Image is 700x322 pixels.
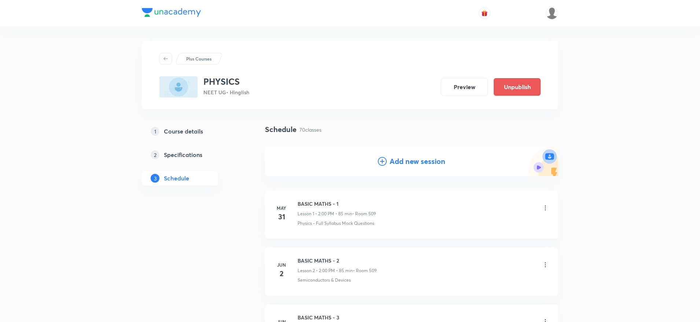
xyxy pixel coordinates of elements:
img: Shahrukh Ansari [546,7,558,19]
p: • Room 509 [353,267,377,274]
p: NEET UG • Hinglish [203,88,249,96]
button: Unpublish [494,78,541,96]
p: Lesson 2 • 2:00 PM • 85 min [298,267,353,274]
h4: 2 [274,268,289,279]
h4: Schedule [265,124,296,135]
h5: Schedule [164,174,189,183]
p: 2 [151,150,159,159]
h6: BASIC MATHS - 1 [298,200,376,208]
p: Physics - Full Syllabus Mock Questions [298,220,374,227]
a: Company Logo [142,8,201,19]
h3: PHYSICS [203,76,249,87]
img: Company Logo [142,8,201,17]
p: Lesson 1 • 2:00 PM • 85 min [298,211,352,217]
img: avatar [481,10,488,17]
a: 2Specifications [142,147,242,162]
h4: 31 [274,211,289,222]
h5: Course details [164,127,203,136]
h6: Jun [274,261,289,268]
p: Semiconductors & Devices [298,277,351,283]
h6: BASIC MATHS - 2 [298,257,377,264]
p: Plus Courses [186,55,211,62]
p: 3 [151,174,159,183]
h4: Add new session [390,156,445,167]
button: Preview [441,78,488,96]
p: 70 classes [299,126,321,133]
h6: BASIC MATHS - 3 [298,314,377,321]
button: avatar [479,7,490,19]
p: • Room 509 [352,211,376,217]
p: 1 [151,127,159,136]
img: Add [529,147,558,176]
a: 1Course details [142,124,242,139]
h5: Specifications [164,150,202,159]
h6: May [274,205,289,211]
img: 7A0C3274-9F90-4D54-9F9C-7F4106B0EB17_plus.png [159,76,198,98]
